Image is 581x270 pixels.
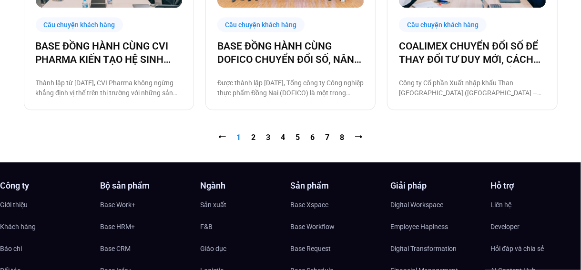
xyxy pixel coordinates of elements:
a: Digital Transformation [390,241,481,256]
span: Liên hệ [490,198,511,212]
nav: Pagination [24,132,558,143]
span: Base Request [291,241,331,256]
span: ⭠ [219,133,226,142]
span: 1 [237,133,241,142]
span: Sản xuất [200,198,226,212]
a: 6 [311,133,315,142]
p: Công ty Cổ phần Xuất nhập khẩu Than [GEOGRAPHIC_DATA] ([GEOGRAPHIC_DATA] – Coal Import Export Joi... [399,78,545,98]
a: Base CRM [100,241,191,256]
div: Câu chuyện khách hàng [399,17,487,32]
div: Câu chuyện khách hàng [217,17,305,32]
a: 7 [326,133,330,142]
span: Digital Transformation [390,241,457,256]
a: Liên hệ [490,198,581,212]
h4: Hỗ trợ [490,181,581,190]
a: Developer [490,220,581,234]
a: Base Xspace [291,198,381,212]
a: 8 [340,133,345,142]
a: Base Work+ [100,198,191,212]
a: Hỏi đáp và chia sẻ [490,241,581,256]
span: Employee Hapiness [390,220,448,234]
h4: Giải pháp [390,181,481,190]
span: Base CRM [100,241,131,256]
span: Base Work+ [100,198,135,212]
span: Hỏi đáp và chia sẻ [490,241,544,256]
p: Được thành lập [DATE], Tổng công ty Công nghiệp thực phẩm Đồng Nai (DOFICO) là một trong những tổ... [217,78,364,98]
span: Developer [490,220,520,234]
a: Sản xuất [200,198,291,212]
a: Base HRM+ [100,220,191,234]
a: BASE ĐỒNG HÀNH CÙNG CVI PHARMA KIẾN TẠO HỆ SINH THÁI SỐ VẬN HÀNH TOÀN DIỆN! [36,40,182,66]
a: F&B [200,220,291,234]
span: Base HRM+ [100,220,135,234]
a: Employee Hapiness [390,220,481,234]
div: Câu chuyện khách hàng [36,17,123,32]
a: Base Workflow [291,220,381,234]
span: Base Xspace [291,198,329,212]
a: 2 [252,133,256,142]
a: Base Request [291,241,381,256]
p: Thành lập từ [DATE], CVI Pharma không ngừng khẳng định vị thế trên thị trường với những sản phẩm ... [36,78,182,98]
a: BASE ĐỒNG HÀNH CÙNG DOFICO CHUYỂN ĐỔI SỐ, NÂNG CAO VỊ THẾ DOANH NGHIỆP VIỆT [217,40,364,66]
a: ⭢ [355,133,363,142]
h4: Bộ sản phẩm [100,181,191,190]
a: 3 [266,133,271,142]
a: COALIMEX CHUYỂN ĐỔI SỐ ĐỂ THAY ĐỔI TƯ DUY MỚI, CÁCH LÀM MỚI, TẠO BƯỚC TIẾN MỚI [399,40,545,66]
span: Digital Workspace [390,198,443,212]
h4: Ngành [200,181,291,190]
a: Giáo dục [200,241,291,256]
a: 4 [281,133,285,142]
h4: Sản phẩm [291,181,381,190]
a: 5 [296,133,300,142]
span: Base Workflow [291,220,335,234]
span: F&B [200,220,213,234]
a: Digital Workspace [390,198,481,212]
span: Giáo dục [200,241,226,256]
